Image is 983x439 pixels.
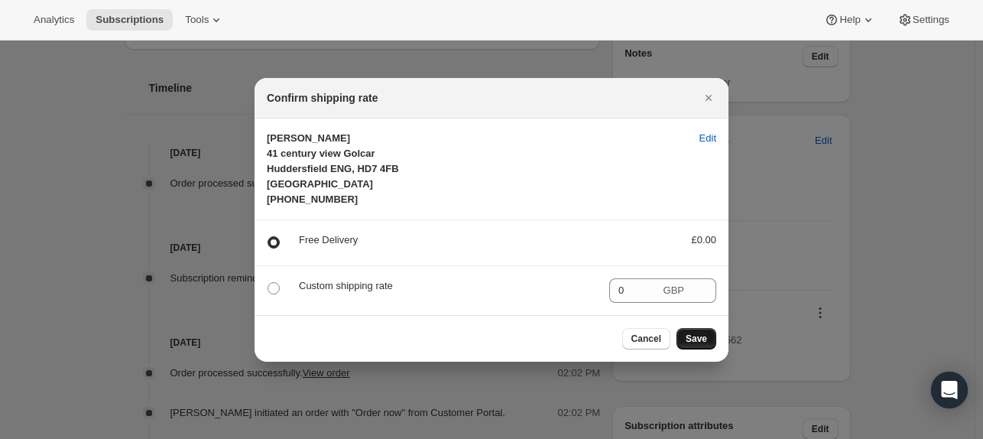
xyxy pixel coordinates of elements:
p: Custom shipping rate [299,278,597,294]
button: Help [815,9,884,31]
button: Analytics [24,9,83,31]
button: Tools [176,9,233,31]
button: Cancel [622,328,670,350]
span: Subscriptions [96,14,164,26]
span: Edit [699,131,716,146]
span: GBP [663,285,684,296]
span: Save [686,333,707,345]
span: Tools [185,14,209,26]
span: Settings [913,14,949,26]
span: Cancel [631,333,661,345]
p: Free Delivery [299,233,667,248]
button: Settings [888,9,959,31]
div: Open Intercom Messenger [931,372,968,408]
button: Save [676,328,716,350]
button: Close [698,87,719,109]
button: Edit [690,126,725,151]
span: [PERSON_NAME] 41 century view Golcar Huddersfield ENG, HD7 4FB [GEOGRAPHIC_DATA] [PHONE_NUMBER] [267,132,399,205]
span: Help [839,14,860,26]
span: £0.00 [691,234,716,246]
span: Analytics [34,14,74,26]
button: Subscriptions [86,9,173,31]
h2: Confirm shipping rate [267,90,378,106]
